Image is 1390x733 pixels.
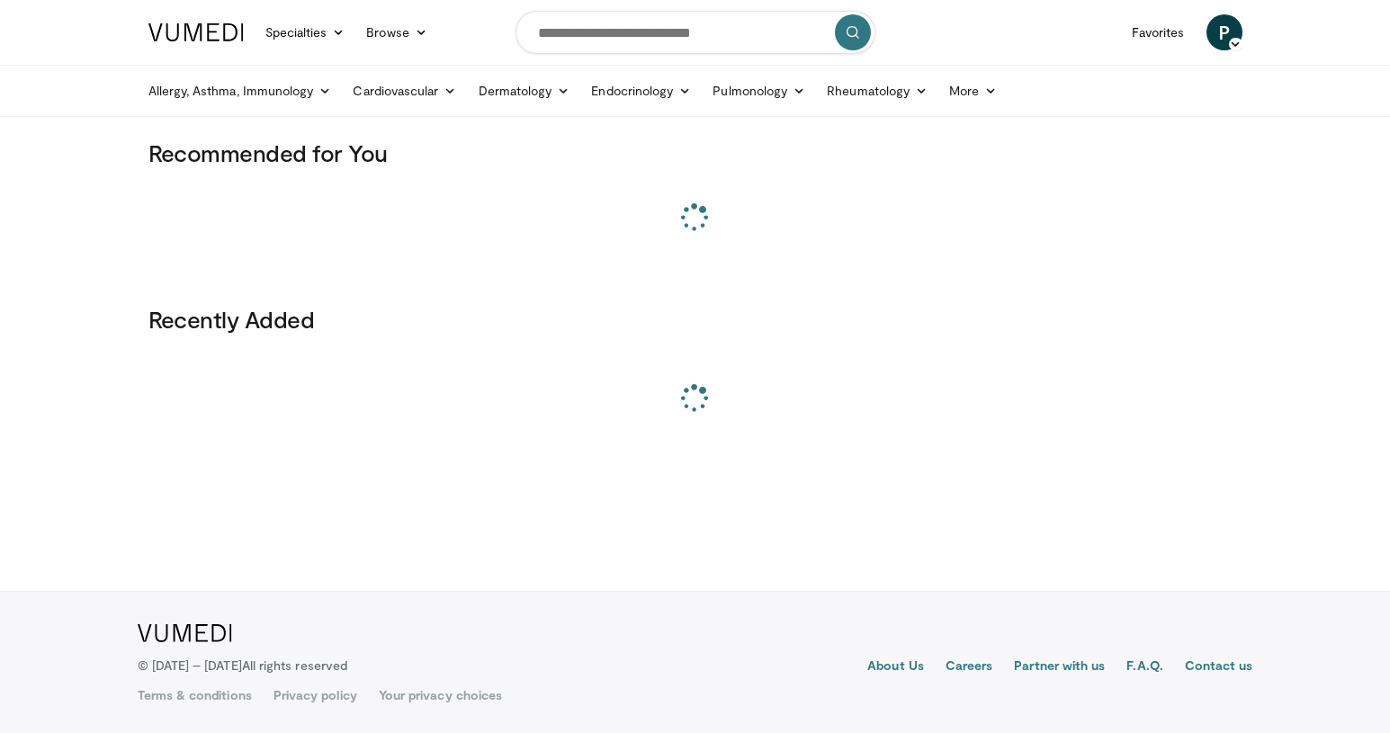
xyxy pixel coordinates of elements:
a: Terms & conditions [138,686,252,704]
a: About Us [867,657,924,678]
a: Partner with us [1014,657,1105,678]
a: Your privacy choices [379,686,502,704]
a: More [938,73,1008,109]
a: Rheumatology [816,73,938,109]
a: Pulmonology [702,73,816,109]
p: © [DATE] – [DATE] [138,657,348,675]
img: VuMedi Logo [148,23,244,41]
a: Allergy, Asthma, Immunology [138,73,343,109]
a: Contact us [1185,657,1253,678]
img: VuMedi Logo [138,624,232,642]
a: Endocrinology [580,73,702,109]
a: Privacy policy [274,686,357,704]
a: Dermatology [468,73,581,109]
a: Cardiovascular [342,73,467,109]
a: F.A.Q. [1126,657,1162,678]
input: Search topics, interventions [516,11,875,54]
h3: Recently Added [148,305,1242,334]
a: Specialties [255,14,356,50]
a: Browse [355,14,438,50]
a: Favorites [1121,14,1196,50]
span: All rights reserved [242,657,347,673]
a: Careers [946,657,993,678]
h3: Recommended for You [148,139,1242,167]
a: P [1206,14,1242,50]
